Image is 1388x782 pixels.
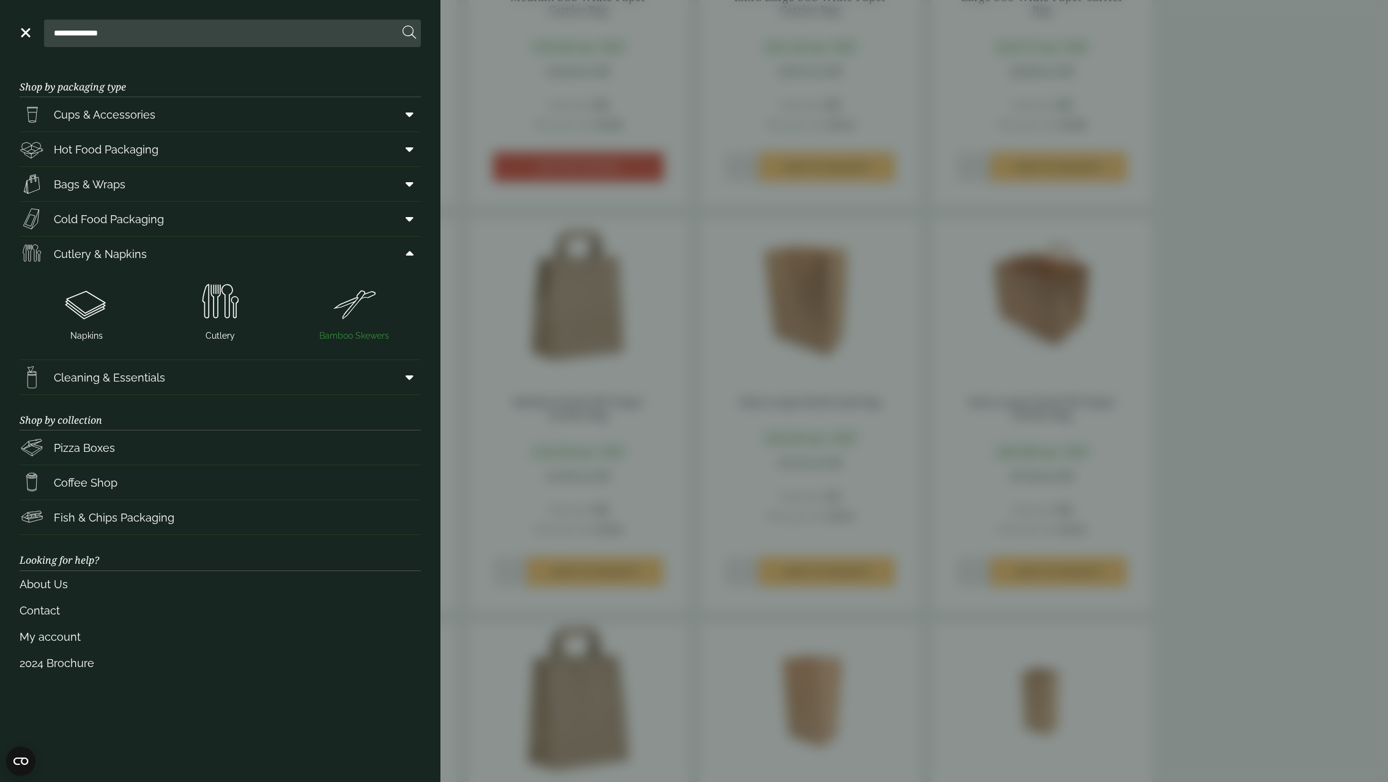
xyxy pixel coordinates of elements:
[54,141,158,158] span: Hot Food Packaging
[292,276,416,345] a: Bamboo Skewers
[24,276,149,345] a: Napkins
[20,97,421,131] a: Cups & Accessories
[20,395,421,430] h3: Shop by collection
[319,330,389,342] span: Bamboo Skewers
[20,465,421,500] a: Coffee Shop
[20,571,421,597] a: About Us
[20,535,421,570] h3: Looking for help?
[54,176,125,193] span: Bags & Wraps
[20,505,44,529] img: FishNchip_box.svg
[54,246,147,262] span: Cutlery & Napkins
[20,242,44,266] img: Cutlery.svg
[20,237,421,271] a: Cutlery & Napkins
[70,330,103,342] span: Napkins
[20,137,44,161] img: Deli_box.svg
[20,597,421,624] a: Contact
[20,62,421,97] h3: Shop by packaging type
[20,172,44,196] img: Paper_carriers.svg
[54,474,117,491] span: Coffee Shop
[158,278,283,327] img: Cutlery.svg
[158,276,283,345] a: Cutlery
[206,330,235,342] span: Cutlery
[20,102,44,127] img: PintNhalf_cup.svg
[292,278,416,327] img: skew-01.svg
[6,747,35,776] button: Open CMP widget
[20,207,44,231] img: Sandwich_box.svg
[20,430,421,465] a: Pizza Boxes
[20,470,44,495] img: HotDrink_paperCup.svg
[20,650,421,676] a: 2024 Brochure
[24,278,149,327] img: Napkins.svg
[20,435,44,460] img: Pizza_boxes.svg
[54,369,165,386] span: Cleaning & Essentials
[54,211,164,227] span: Cold Food Packaging
[20,365,44,389] img: open-wipe.svg
[20,360,421,394] a: Cleaning & Essentials
[54,440,115,456] span: Pizza Boxes
[20,202,421,236] a: Cold Food Packaging
[20,132,421,166] a: Hot Food Packaging
[20,624,421,650] a: My account
[54,106,155,123] span: Cups & Accessories
[20,500,421,534] a: Fish & Chips Packaging
[20,167,421,201] a: Bags & Wraps
[54,509,174,526] span: Fish & Chips Packaging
